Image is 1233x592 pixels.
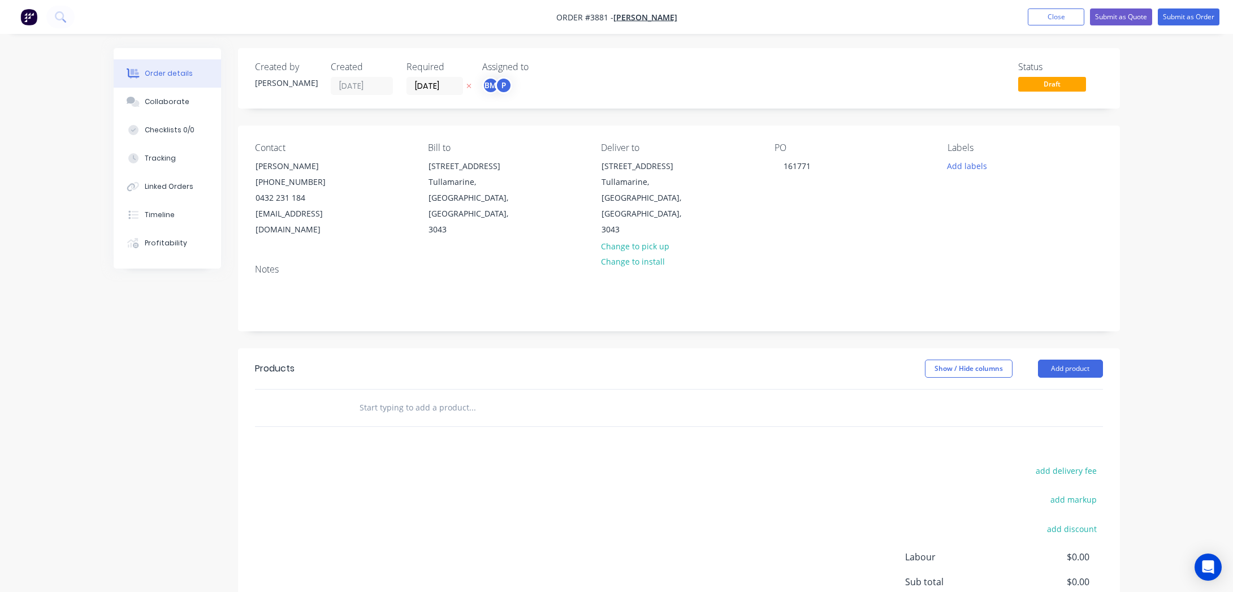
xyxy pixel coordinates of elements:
button: Order details [114,59,221,88]
div: Profitability [145,238,187,248]
div: Timeline [145,210,175,220]
button: Collaborate [114,88,221,116]
div: Bill to [428,142,583,153]
div: Open Intercom Messenger [1195,554,1222,581]
div: P [495,77,512,94]
span: Order #3881 - [556,12,613,23]
div: Created [331,62,393,72]
div: Tullamarine, [GEOGRAPHIC_DATA], [GEOGRAPHIC_DATA], 3043 [429,174,522,237]
button: add delivery fee [1030,463,1103,478]
div: BM [482,77,499,94]
div: Checklists 0/0 [145,125,194,135]
button: Tracking [114,144,221,172]
div: [STREET_ADDRESS]Tullamarine, [GEOGRAPHIC_DATA], [GEOGRAPHIC_DATA], 3043 [592,158,705,238]
div: 161771 [775,158,820,174]
div: Assigned to [482,62,595,72]
button: Linked Orders [114,172,221,201]
a: [PERSON_NAME] [613,12,677,23]
div: [STREET_ADDRESS] [429,158,522,174]
button: Submit as Order [1158,8,1219,25]
button: BMP [482,77,512,94]
div: Tullamarine, [GEOGRAPHIC_DATA], [GEOGRAPHIC_DATA], 3043 [602,174,695,237]
input: Start typing to add a product... [359,396,585,419]
button: Add labels [941,158,993,173]
span: Sub total [905,575,1006,589]
button: Change to install [595,254,670,269]
div: Deliver to [601,142,756,153]
div: Collaborate [145,97,189,107]
div: Status [1018,62,1103,72]
button: Close [1028,8,1084,25]
div: Created by [255,62,317,72]
span: $0.00 [1005,575,1089,589]
div: Order details [145,68,193,79]
div: PO [775,142,929,153]
div: [EMAIL_ADDRESS][DOMAIN_NAME] [256,206,349,237]
span: Labour [905,550,1006,564]
div: Linked Orders [145,182,193,192]
button: Checklists 0/0 [114,116,221,144]
img: Factory [20,8,37,25]
button: add markup [1045,492,1103,507]
div: Required [406,62,469,72]
button: Submit as Quote [1090,8,1152,25]
button: Change to pick up [595,238,675,253]
span: Draft [1018,77,1086,91]
button: Profitability [114,229,221,257]
button: Show / Hide columns [925,360,1013,378]
div: Tracking [145,153,176,163]
div: [PHONE_NUMBER] [256,174,349,190]
div: Products [255,362,295,375]
div: 0432 231 184 [256,190,349,206]
div: [PERSON_NAME] [255,77,317,89]
div: Contact [255,142,410,153]
div: [STREET_ADDRESS] [602,158,695,174]
button: Timeline [114,201,221,229]
div: Notes [255,264,1103,275]
button: add discount [1041,521,1103,536]
div: [STREET_ADDRESS]Tullamarine, [GEOGRAPHIC_DATA], [GEOGRAPHIC_DATA], 3043 [419,158,532,238]
span: $0.00 [1005,550,1089,564]
div: [PERSON_NAME] [256,158,349,174]
button: Add product [1038,360,1103,378]
div: Labels [948,142,1102,153]
div: [PERSON_NAME][PHONE_NUMBER]0432 231 184[EMAIL_ADDRESS][DOMAIN_NAME] [246,158,359,238]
